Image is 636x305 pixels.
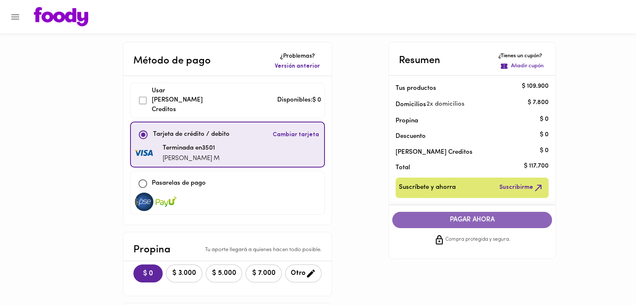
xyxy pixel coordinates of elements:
[396,148,535,157] p: [PERSON_NAME] Creditos
[498,181,545,195] button: Suscribirme
[427,99,465,110] span: 2 x domicilios
[273,61,322,72] button: Versión anterior
[166,264,202,282] button: $ 3.000
[522,82,549,91] p: $ 109.900
[396,84,535,93] p: Tus productos
[34,7,88,26] img: logo.png
[134,150,155,157] img: visa
[498,61,545,72] button: Añadir cupón
[5,7,26,27] button: Menu
[133,53,211,69] p: Método de pago
[152,86,209,115] p: Usar [PERSON_NAME] Creditos
[396,132,426,141] p: Descuento
[156,193,176,211] img: visa
[396,100,426,109] p: Domicilios
[499,183,544,193] span: Suscribirme
[134,193,155,211] img: visa
[133,264,163,282] button: $ 0
[401,216,544,224] span: PAGAR AHORA
[399,183,456,193] span: Suscríbete y ahorra
[133,242,171,257] p: Propina
[540,115,549,124] p: $ 0
[528,99,549,107] p: $ 7.800
[273,52,322,61] p: ¿Problemas?
[445,236,510,244] span: Compra protegida y segura.
[540,146,549,155] p: $ 0
[251,269,276,277] span: $ 7.000
[273,131,319,139] span: Cambiar tarjeta
[140,270,156,278] span: $ 0
[271,126,321,144] button: Cambiar tarjeta
[163,154,220,164] p: [PERSON_NAME] M
[206,264,242,282] button: $ 5.000
[171,269,197,277] span: $ 3.000
[392,212,552,228] button: PAGAR AHORA
[587,257,628,297] iframe: Messagebird Livechat Widget
[524,162,549,170] p: $ 117.700
[511,62,544,70] p: Añadir cupón
[211,269,237,277] span: $ 5.000
[396,117,535,125] p: Propina
[153,130,230,140] p: Tarjeta de crédito / debito
[163,144,220,153] p: Terminada en 3501
[277,96,321,105] p: Disponibles: $ 0
[245,264,282,282] button: $ 7.000
[291,268,316,279] span: Otro
[275,62,320,71] span: Versión anterior
[205,246,322,254] p: Tu aporte llegará a quienes hacen todo posible.
[540,130,549,139] p: $ 0
[399,53,440,68] p: Resumen
[285,264,322,282] button: Otro
[396,163,535,172] p: Total
[152,179,206,188] p: Pasarelas de pago
[498,52,545,60] p: ¿Tienes un cupón?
